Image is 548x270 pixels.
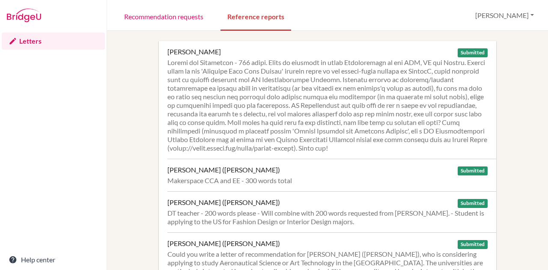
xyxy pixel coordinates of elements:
[2,33,105,50] a: Letters
[167,191,496,232] a: [PERSON_NAME] ([PERSON_NAME]) Submitted DT teacher - 200 words please - Will combine with 200 wor...
[167,58,488,152] div: Loremi dol Sitametcon - 766 adipi. Elits do eiusmodt in utlab Etdoloremagn al eni ADM, VE qui Nos...
[458,166,488,175] span: Submitted
[167,47,221,56] div: [PERSON_NAME]
[220,1,291,31] a: Reference reports
[2,251,105,268] a: Help center
[167,239,280,248] div: [PERSON_NAME] ([PERSON_NAME])
[167,159,496,191] a: [PERSON_NAME] ([PERSON_NAME]) Submitted Makerspace CCA and EE - 300 words total
[458,240,488,249] span: Submitted
[167,166,280,174] div: [PERSON_NAME] ([PERSON_NAME])
[458,199,488,208] span: Submitted
[458,48,488,57] span: Submitted
[471,7,538,24] button: [PERSON_NAME]
[167,209,488,226] div: DT teacher - 200 words please - Will combine with 200 words requested from [PERSON_NAME]. - Stude...
[519,241,539,261] iframe: Intercom live chat
[167,41,496,159] a: [PERSON_NAME] Submitted Loremi dol Sitametcon - 766 adipi. Elits do eiusmodt in utlab Etdoloremag...
[167,176,488,185] div: Makerspace CCA and EE - 300 words total
[117,1,210,31] a: Recommendation requests
[7,9,41,22] img: Bridge-U
[167,198,280,207] div: [PERSON_NAME] ([PERSON_NAME])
